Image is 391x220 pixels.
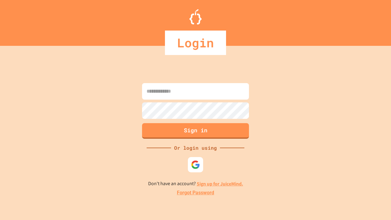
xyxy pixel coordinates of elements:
[165,31,226,55] div: Login
[197,181,243,187] a: Sign up for JuiceMind.
[148,180,243,188] p: Don't have an account?
[142,123,249,139] button: Sign in
[177,189,214,196] a: Forgot Password
[189,9,202,24] img: Logo.svg
[191,160,200,169] img: google-icon.svg
[171,144,220,152] div: Or login using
